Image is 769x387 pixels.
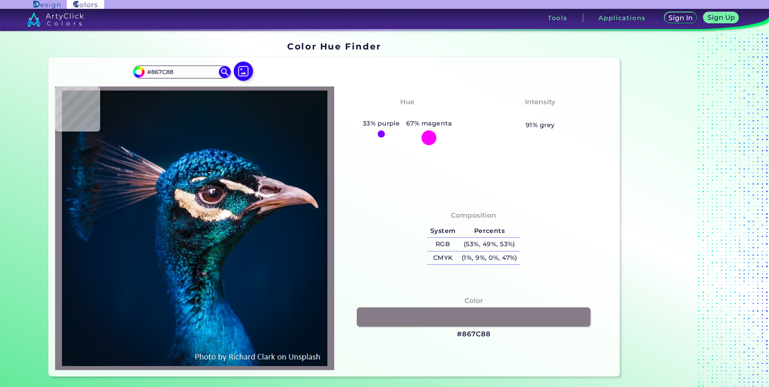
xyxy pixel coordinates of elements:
[287,40,381,52] h1: Color Hue Finder
[459,224,520,238] h5: Percents
[360,118,403,129] h5: 33% purple
[525,96,555,108] h4: Intensity
[400,96,414,108] h4: Hue
[427,251,459,265] h5: CMYK
[598,15,646,21] h3: Applications
[427,238,459,251] h5: RGB
[427,224,459,238] h5: System
[548,15,567,21] h3: Tools
[374,109,441,119] h3: Purply Magenta
[459,238,520,251] h5: (53%, 49%, 53%)
[705,13,737,23] a: Sign Up
[27,12,84,27] img: logo_artyclick_colors_white.svg
[670,15,691,21] h5: Sign In
[33,1,60,8] img: ArtyClick Design logo
[59,91,330,366] img: img_pavlin.jpg
[459,251,520,265] h5: (1%, 9%, 0%, 47%)
[144,66,219,77] input: type color..
[709,14,734,21] h5: Sign Up
[451,210,496,221] h4: Composition
[457,329,491,339] h3: #867C88
[465,295,483,307] h4: Color
[234,62,253,81] img: icon picture
[512,109,569,119] h3: Almost None
[666,13,695,23] a: Sign In
[219,66,231,78] img: icon search
[526,120,555,130] h5: 91% grey
[403,118,455,129] h5: 67% magenta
